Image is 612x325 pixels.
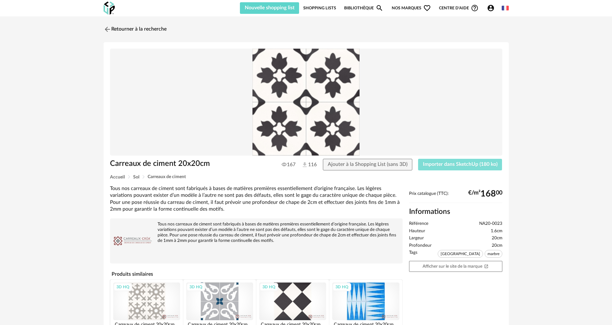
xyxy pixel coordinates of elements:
span: Account Circle icon [487,4,498,12]
span: Heart Outline icon [423,4,431,12]
img: svg+xml;base64,PHN2ZyB3aWR0aD0iMjQiIGhlaWdodD0iMjQiIHZpZXdCb3g9IjAgMCAyNCAyNCIgZmlsbD0ibm9uZSIgeG... [104,25,111,33]
span: Profondeur [409,243,432,249]
div: Tous nos carreaux de ciment sont fabriqués à bases de matières premières essentiellement d’origin... [110,185,403,213]
span: Ajouter à la Shopping List (sans 3D) [328,162,407,167]
span: Hauteur [409,228,425,234]
div: 3D HQ [333,283,351,291]
span: 168 [480,191,496,196]
div: 3D HQ [260,283,278,291]
span: Help Circle Outline icon [471,4,479,12]
span: Tags [409,250,417,259]
span: Carreaux de ciment [148,175,186,179]
span: 1.6cm [491,228,502,234]
span: Nouvelle shopping list [245,5,295,10]
span: NA20-0023 [479,221,502,227]
div: Tous nos carreaux de ciment sont fabriqués à bases de matières premières essentiellement d’origin... [113,222,399,244]
span: 20cm [492,235,502,241]
span: 20cm [492,243,502,249]
div: Prix catalogue (TTC): [409,191,502,203]
span: Largeur [409,235,424,241]
button: Ajouter à la Shopping List (sans 3D) [323,159,412,170]
span: Référence [409,221,428,227]
div: 3D HQ [114,283,132,291]
span: [GEOGRAPHIC_DATA] [438,250,483,258]
img: Téléchargements [301,161,308,168]
button: Nouvelle shopping list [240,2,299,14]
span: Magnify icon [376,4,383,12]
h4: Produits similaires [110,269,403,279]
img: brand logo [113,222,152,260]
span: Sol [133,175,139,179]
a: Shopping Lists [303,2,336,14]
span: Open In New icon [484,264,489,268]
img: fr [502,5,509,12]
span: 116 [301,161,311,168]
span: Centre d'aideHelp Circle Outline icon [439,4,479,12]
span: 167 [282,161,296,168]
span: marbre [485,250,502,258]
span: Account Circle icon [487,4,495,12]
div: €/m² 00 [468,191,502,196]
img: Product pack shot [110,49,502,156]
span: Importer dans SketchUp (180 ko) [423,162,498,167]
a: BibliothèqueMagnify icon [344,2,383,14]
div: 3D HQ [187,283,205,291]
h1: Carreaux de ciment 20x20cm [110,159,270,169]
a: Afficher sur le site de la marqueOpen In New icon [409,261,502,272]
img: OXP [104,2,115,15]
div: Breadcrumb [110,175,502,179]
a: Retourner à la recherche [104,22,167,36]
h2: Informations [409,207,502,216]
button: Importer dans SketchUp (180 ko) [418,159,502,170]
span: Nos marques [392,2,431,14]
span: Accueil [110,175,125,179]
